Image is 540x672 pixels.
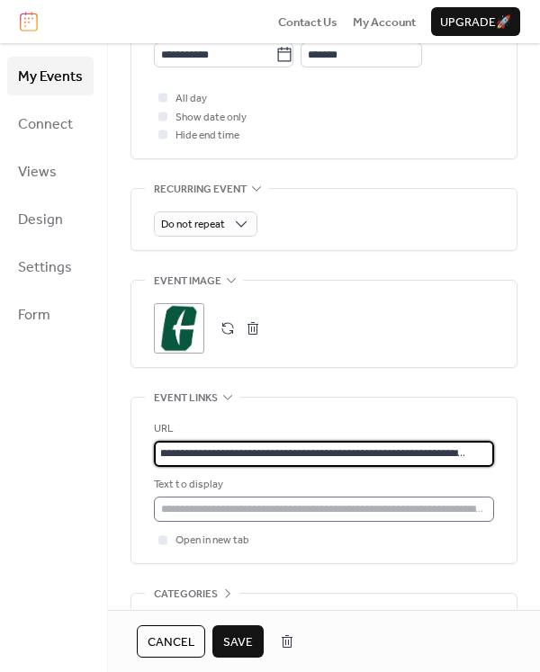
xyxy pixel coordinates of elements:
[18,158,57,186] span: Views
[161,214,225,235] span: Do not repeat
[154,390,218,408] span: Event links
[7,57,94,95] a: My Events
[18,111,73,139] span: Connect
[154,180,247,198] span: Recurring event
[18,63,83,91] span: My Events
[154,273,221,291] span: Event image
[18,206,63,234] span: Design
[137,625,205,658] button: Cancel
[7,104,94,143] a: Connect
[440,13,511,31] span: Upgrade 🚀
[7,247,94,286] a: Settings
[175,109,247,127] span: Show date only
[175,127,239,145] span: Hide end time
[7,295,94,334] a: Form
[278,13,337,31] a: Contact Us
[212,625,264,658] button: Save
[353,13,416,31] a: My Account
[431,7,520,36] button: Upgrade🚀
[154,586,218,604] span: Categories
[223,633,253,651] span: Save
[175,532,249,550] span: Open in new tab
[154,420,490,438] div: URL
[131,594,517,632] div: •••
[154,476,490,494] div: Text to display
[7,152,94,191] a: Views
[18,301,50,329] span: Form
[18,254,72,282] span: Settings
[20,12,38,31] img: logo
[154,303,204,354] div: ;
[148,633,194,651] span: Cancel
[175,90,207,108] span: All day
[7,200,94,238] a: Design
